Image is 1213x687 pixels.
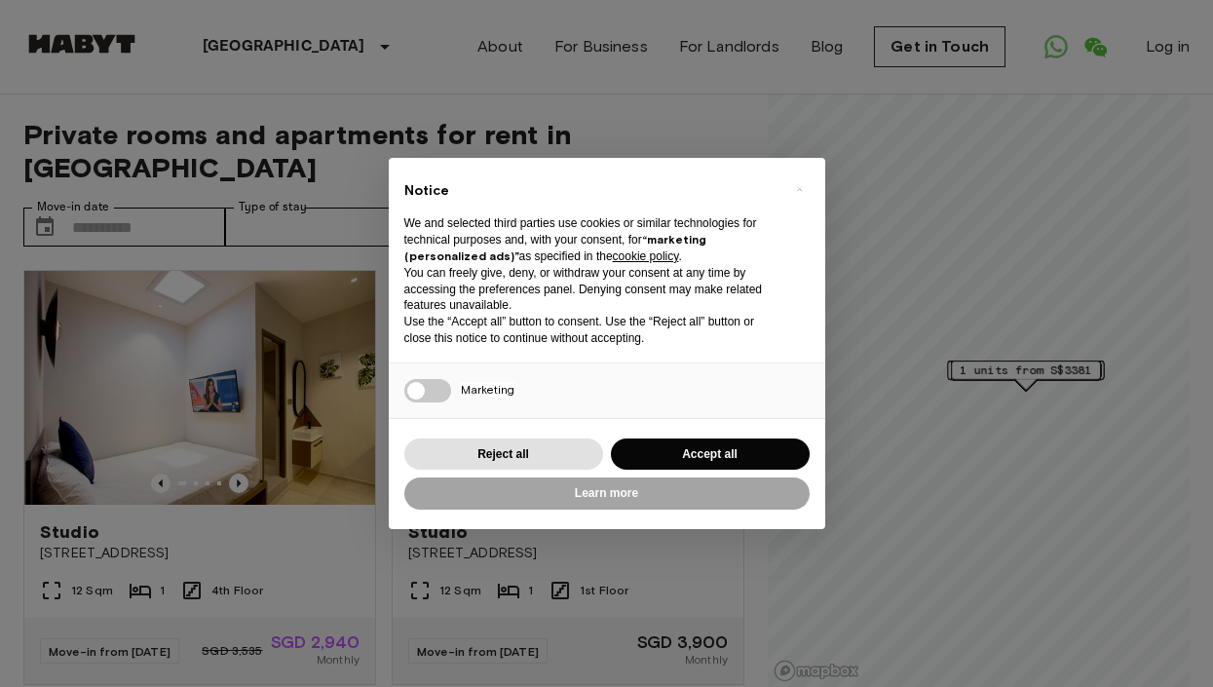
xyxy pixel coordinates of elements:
[461,382,514,397] span: Marketing
[404,232,706,263] strong: “marketing (personalized ads)”
[404,314,778,347] p: Use the “Accept all” button to consent. Use the “Reject all” button or close this notice to conti...
[611,439,810,471] button: Accept all
[784,173,815,205] button: Close this notice
[404,215,778,264] p: We and selected third parties use cookies or similar technologies for technical purposes and, wit...
[404,477,810,510] button: Learn more
[613,249,679,263] a: cookie policy
[404,439,603,471] button: Reject all
[404,181,778,201] h2: Notice
[796,177,803,201] span: ×
[404,265,778,314] p: You can freely give, deny, or withdraw your consent at any time by accessing the preferences pane...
